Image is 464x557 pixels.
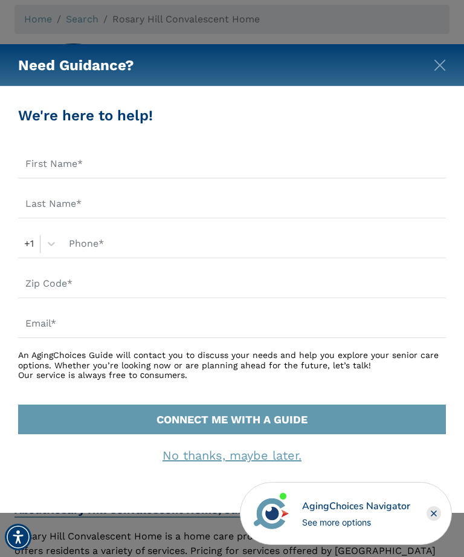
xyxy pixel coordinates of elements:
input: First Name* [18,151,446,178]
img: avatar [251,493,292,534]
div: AgingChoices Navigator [302,499,410,513]
div: An AgingChoices Guide will contact you to discuss your needs and help you explore your senior car... [18,350,446,380]
button: CONNECT ME WITH A GUIDE [18,405,446,434]
input: Last Name* [18,191,446,218]
h5: Need Guidance? [18,44,134,86]
a: No thanks, maybe later. [163,448,301,463]
button: Close [434,57,446,69]
input: Phone* [62,230,446,258]
div: We're here to help! [18,105,446,126]
input: Email* [18,310,446,338]
div: Close [427,506,441,521]
img: modal-close.svg [434,59,446,71]
div: Accessibility Menu [5,524,31,550]
div: See more options [302,516,410,529]
input: Zip Code* [18,270,446,298]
